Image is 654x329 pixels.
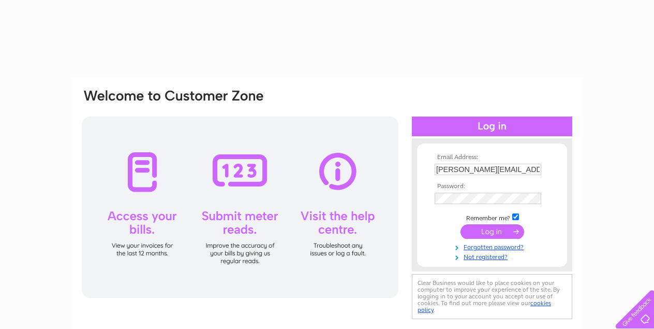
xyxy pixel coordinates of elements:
[460,224,524,239] input: Submit
[435,251,552,261] a: Not registered?
[432,183,552,190] th: Password:
[418,299,551,313] a: cookies policy
[435,241,552,251] a: Forgotten password?
[432,212,552,222] td: Remember me?
[432,154,552,161] th: Email Address:
[412,274,572,319] div: Clear Business would like to place cookies on your computer to improve your experience of the sit...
